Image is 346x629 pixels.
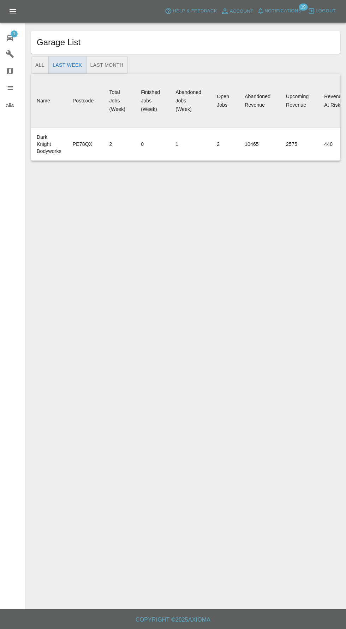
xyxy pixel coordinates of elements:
[255,6,303,17] button: Notifications
[163,6,219,17] button: Help & Feedback
[4,3,21,20] button: Open drawer
[211,128,239,161] td: 2
[31,128,67,161] td: Dark Knight Bodyworks
[31,57,49,74] button: All
[175,89,201,112] div: Abandoned Jobs (Week)
[135,128,170,161] td: 0
[230,7,253,16] span: Account
[316,7,336,15] span: Logout
[265,7,302,15] span: Notifications
[103,128,135,161] td: 2
[37,37,283,48] h1: Garage List
[86,57,128,74] button: Last Month
[324,94,344,108] div: Revenue At Risk
[11,30,18,37] span: 1
[245,94,270,108] div: Abandoned Revenue
[37,98,50,103] div: Name
[217,94,229,108] div: Open Jobs
[173,7,217,15] span: Help & Feedback
[141,89,160,112] div: Finished Jobs (Week)
[306,6,338,17] button: Logout
[6,615,340,625] h6: Copyright © 2025 Axioma
[109,89,125,112] div: Total Jobs (Week)
[48,57,86,74] button: Last Week
[170,128,211,161] td: 1
[299,4,308,11] span: 19
[67,128,104,161] td: PE78QX
[286,94,309,108] div: Upcoming Revenue
[73,98,94,103] div: Postcode
[219,6,255,17] a: Account
[280,128,318,161] td: 2575
[239,128,280,161] td: 10465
